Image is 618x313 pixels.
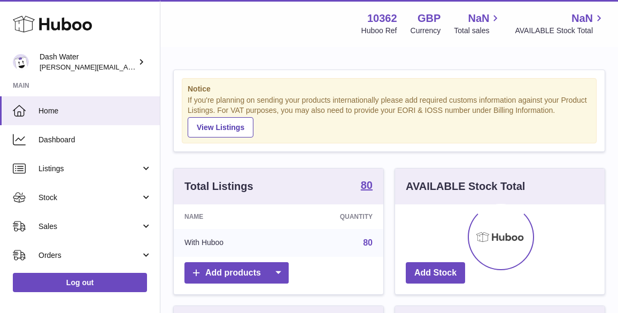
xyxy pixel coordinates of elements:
th: Quantity [284,204,383,229]
span: NaN [571,11,593,26]
div: Huboo Ref [361,26,397,36]
div: If you're planning on sending your products internationally please add required customs informati... [188,95,591,137]
h3: AVAILABLE Stock Total [406,179,525,194]
strong: 80 [361,180,373,190]
a: NaN Total sales [454,11,501,36]
img: james@dash-water.com [13,54,29,70]
span: Orders [38,250,141,261]
a: NaN AVAILABLE Stock Total [515,11,605,36]
span: Stock [38,193,141,203]
span: [PERSON_NAME][EMAIL_ADDRESS][DOMAIN_NAME] [40,63,214,71]
span: Dashboard [38,135,152,145]
span: NaN [468,11,489,26]
span: Sales [38,222,141,232]
span: Home [38,106,152,116]
th: Name [174,204,284,229]
span: AVAILABLE Stock Total [515,26,605,36]
a: 80 [363,238,373,247]
strong: Notice [188,84,591,94]
a: Add Stock [406,262,465,284]
a: View Listings [188,117,253,138]
span: Total sales [454,26,501,36]
span: Listings [38,164,141,174]
a: Add products [184,262,289,284]
h3: Total Listings [184,179,253,194]
div: Dash Water [40,52,136,72]
td: With Huboo [174,229,284,257]
strong: 10362 [367,11,397,26]
strong: GBP [418,11,441,26]
a: Log out [13,273,147,292]
div: Currency [411,26,441,36]
a: 80 [361,180,373,193]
